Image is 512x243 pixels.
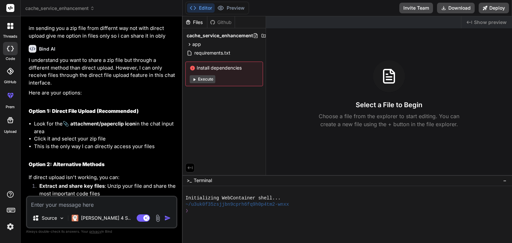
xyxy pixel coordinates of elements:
span: Terminal [194,177,212,184]
p: [PERSON_NAME] 4 S.. [81,215,131,221]
label: Upload [4,129,17,134]
button: Editor [187,3,215,13]
button: Deploy [479,3,509,13]
p: im sending you a zip file from differnt way not with direct upload give me option in files only s... [29,25,176,40]
h6: Bind AI [39,46,55,52]
img: settings [5,221,16,232]
label: threads [3,34,17,39]
li: Look for the in the chat input area [34,120,176,135]
button: Preview [215,3,247,13]
span: app [192,41,201,48]
li: Click it and select your zip file [34,135,176,143]
span: − [503,177,507,184]
button: Execute [190,75,215,83]
img: icon [164,215,171,221]
div: Files [183,19,207,26]
h3: Select a File to Begin [356,100,422,110]
img: Pick Models [59,215,65,221]
img: attachment [154,214,162,222]
strong: Option 1: Direct File Upload (Recommended) [29,108,139,114]
span: Initializing WebContainer shell... [185,195,280,201]
li: This is the only way I can directly access your files [34,143,176,150]
strong: Extract and share key files [39,183,105,189]
label: GitHub [4,79,16,85]
strong: Option 2: Alternative Methods [29,161,105,167]
div: Github [207,19,235,26]
p: If direct upload isn't working, you can: [29,174,176,181]
span: Install dependencies [190,65,259,71]
span: ❯ [185,208,189,214]
p: I understand you want to share a zip file but through a different method than direct upload. Howe... [29,57,176,87]
button: Download [437,3,475,13]
img: Claude 4 Sonnet [72,215,78,221]
label: code [6,56,15,62]
p: Here are your options: [29,89,176,97]
span: cache_service_enhancement [187,32,253,39]
span: Show preview [474,19,507,26]
label: prem [6,104,15,110]
p: Always double-check its answers. Your in Bind [26,228,177,235]
strong: 📎 attachment/paperclip icon [63,121,135,127]
p: : Unzip your file and share the most important code files (like , , etc.) by copying and pasting ... [39,182,176,212]
span: privacy [89,229,101,233]
p: Source [42,215,57,221]
span: ~/u3uk0f35zsjjbn9cprh6fq9h0p4tm2-wnxx [185,201,289,208]
button: Invite Team [399,3,433,13]
span: cache_service_enhancement [25,5,95,12]
span: requirements.txt [194,49,231,57]
span: >_ [187,177,192,184]
button: − [502,175,508,186]
p: Choose a file from the explorer to start editing. You can create a new file using the + button in... [314,112,464,128]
